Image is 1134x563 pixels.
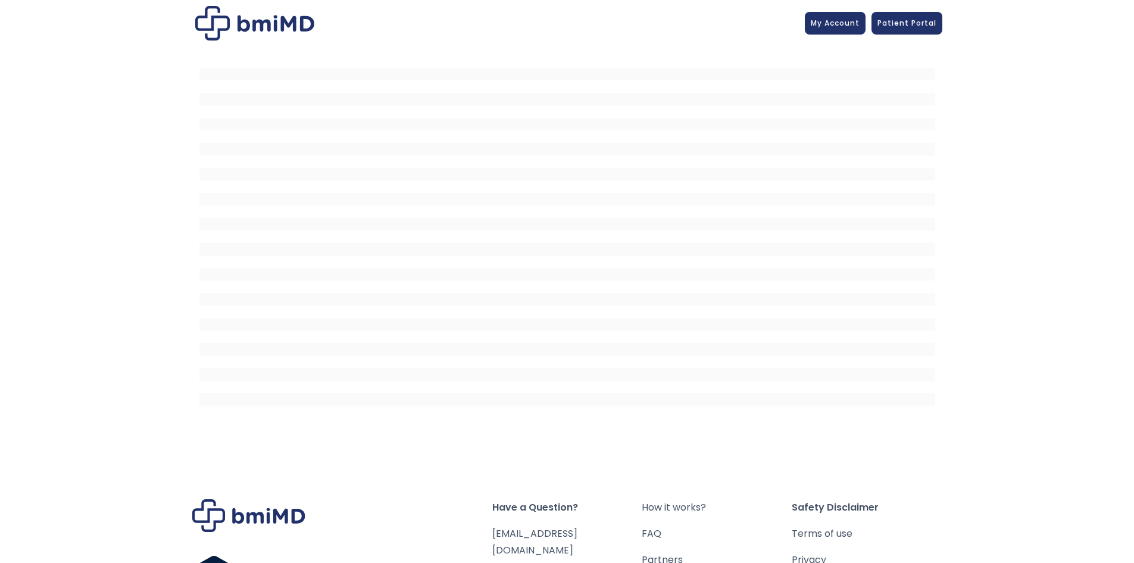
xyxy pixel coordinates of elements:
a: Terms of use [792,525,942,542]
a: FAQ [642,525,792,542]
span: My Account [811,18,860,28]
a: How it works? [642,499,792,516]
span: Safety Disclaimer [792,499,942,516]
img: Patient Messaging Portal [195,6,314,41]
a: Patient Portal [871,12,942,35]
iframe: MDI Patient Messaging Portal [199,55,935,413]
span: Have a Question? [492,499,642,516]
a: My Account [805,12,866,35]
a: [EMAIL_ADDRESS][DOMAIN_NAME] [492,527,577,557]
img: Brand Logo [192,499,305,532]
span: Patient Portal [877,18,936,28]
